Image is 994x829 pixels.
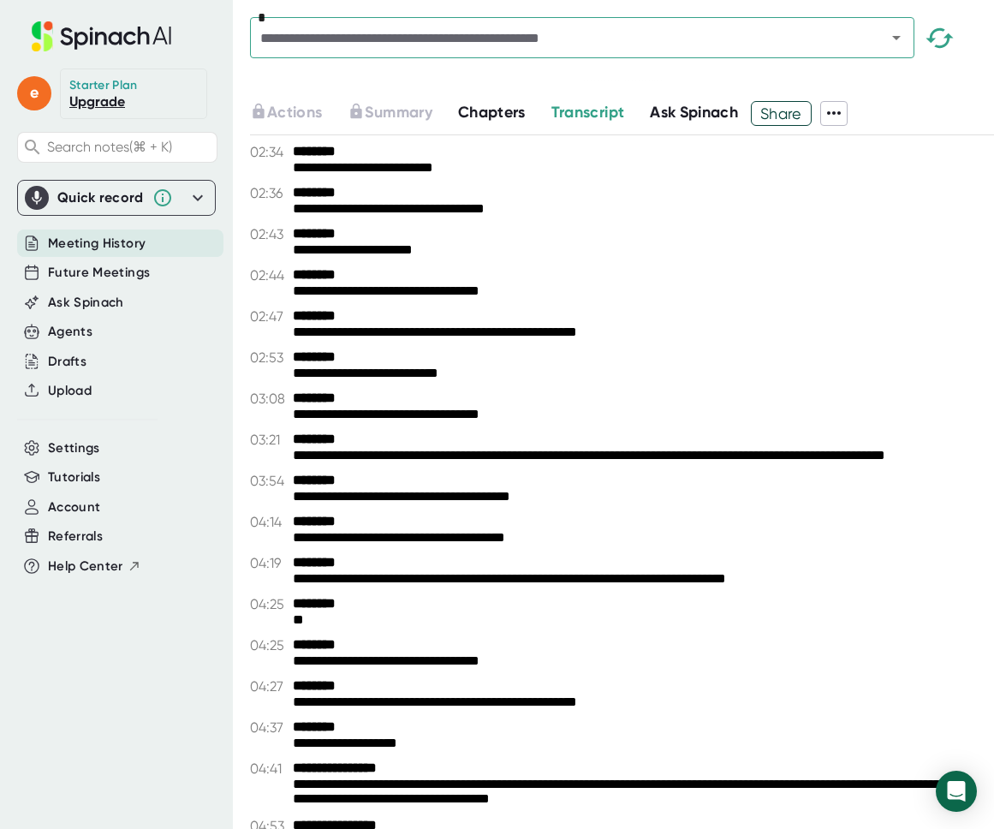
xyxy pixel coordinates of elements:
button: Meeting History [48,234,146,253]
button: Summary [348,101,432,124]
button: Transcript [551,101,625,124]
span: 04:25 [250,637,289,653]
button: Share [751,101,812,126]
span: 02:43 [250,226,289,242]
span: 02:36 [250,185,289,201]
span: 03:54 [250,473,289,489]
div: Quick record [25,181,208,215]
span: 02:34 [250,144,289,160]
span: 04:41 [250,760,289,777]
span: Ask Spinach [650,103,738,122]
span: 03:08 [250,391,289,407]
div: Open Intercom Messenger [936,771,977,812]
span: Search notes (⌘ + K) [47,139,172,155]
button: Ask Spinach [48,293,124,313]
button: Help Center [48,557,141,576]
button: Account [48,498,100,517]
button: Drafts [48,352,86,372]
button: Upload [48,381,92,401]
button: Agents [48,322,92,342]
span: 04:25 [250,596,289,612]
div: Starter Plan [69,78,138,93]
span: Actions [267,103,322,122]
span: Transcript [551,103,625,122]
span: 02:47 [250,308,289,325]
button: Settings [48,438,100,458]
button: Actions [250,101,322,124]
span: 04:27 [250,678,289,695]
button: Open [884,26,908,50]
div: Quick record [57,189,144,206]
span: 04:19 [250,555,289,571]
button: Chapters [458,101,526,124]
span: 02:53 [250,349,289,366]
span: e [17,76,51,110]
div: Upgrade to access [348,101,457,126]
span: Help Center [48,557,123,576]
span: 03:21 [250,432,289,448]
span: Summary [365,103,432,122]
span: 02:44 [250,267,289,283]
button: Future Meetings [48,263,150,283]
span: 04:37 [250,719,289,736]
span: Share [752,98,811,128]
button: Tutorials [48,468,100,487]
a: Upgrade [69,93,125,110]
button: Ask Spinach [650,101,738,124]
span: 04:14 [250,514,289,530]
span: Chapters [458,103,526,122]
div: Upgrade to access [250,101,348,126]
button: Referrals [48,527,103,546]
